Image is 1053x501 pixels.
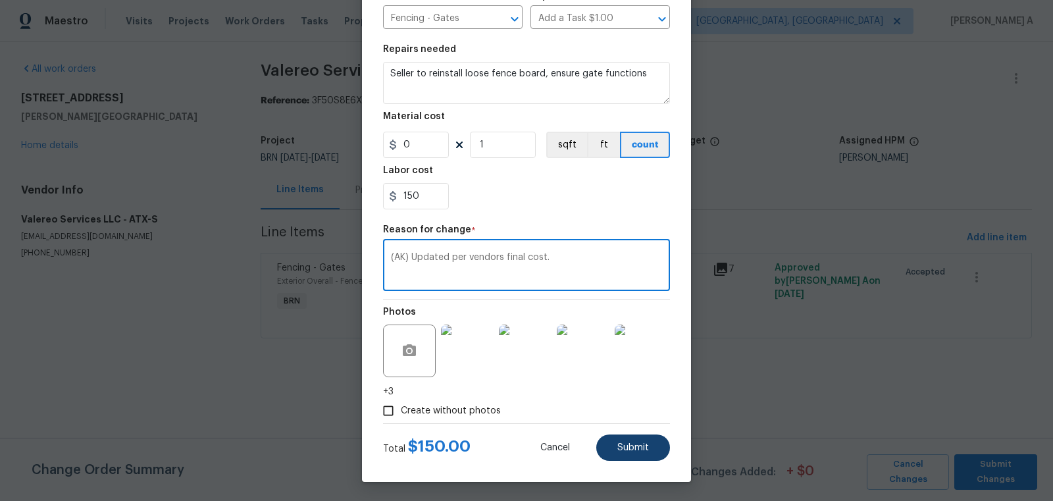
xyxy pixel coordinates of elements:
[383,45,456,54] h5: Repairs needed
[617,443,649,453] span: Submit
[383,440,471,456] div: Total
[540,443,570,453] span: Cancel
[383,307,416,317] h5: Photos
[519,435,591,461] button: Cancel
[391,253,662,280] textarea: (AK) Updated per vendors final cost.
[383,62,670,104] textarea: Seller to reinstall loose fence board, ensure gate functions
[620,132,670,158] button: count
[596,435,670,461] button: Submit
[383,225,471,234] h5: Reason for change
[587,132,620,158] button: ft
[653,10,671,28] button: Open
[401,404,501,418] span: Create without photos
[408,438,471,454] span: $ 150.00
[505,10,524,28] button: Open
[383,112,445,121] h5: Material cost
[383,166,433,175] h5: Labor cost
[546,132,587,158] button: sqft
[383,385,394,398] span: +3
